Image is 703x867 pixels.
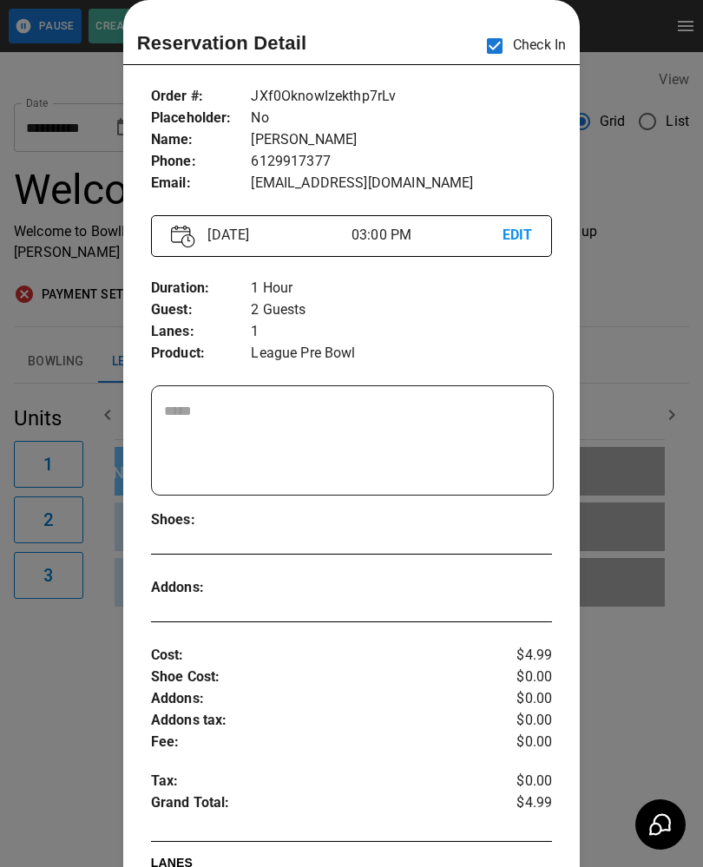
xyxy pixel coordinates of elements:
[251,86,552,108] p: JXf0OknowIzekthp7rLv
[476,28,566,64] p: Check In
[200,225,351,246] p: [DATE]
[151,732,485,753] p: Fee :
[251,129,552,151] p: [PERSON_NAME]
[151,299,252,321] p: Guest :
[251,321,552,343] p: 1
[485,645,552,667] p: $4.99
[485,710,552,732] p: $0.00
[485,688,552,710] p: $0.00
[151,771,485,792] p: Tax :
[503,225,533,246] p: EDIT
[151,108,252,129] p: Placeholder :
[251,151,552,173] p: 6129917377
[151,577,252,599] p: Addons :
[151,86,252,108] p: Order # :
[151,151,252,173] p: Phone :
[251,173,552,194] p: [EMAIL_ADDRESS][DOMAIN_NAME]
[151,173,252,194] p: Email :
[251,343,552,365] p: League Pre Bowl
[251,299,552,321] p: 2 Guests
[137,29,307,57] p: Reservation Detail
[351,225,503,246] p: 03:00 PM
[151,710,485,732] p: Addons tax :
[151,129,252,151] p: Name :
[151,792,485,818] p: Grand Total :
[151,688,485,710] p: Addons :
[251,108,552,129] p: No
[251,278,552,299] p: 1 Hour
[151,509,252,531] p: Shoes :
[485,771,552,792] p: $0.00
[485,732,552,753] p: $0.00
[151,321,252,343] p: Lanes :
[151,667,485,688] p: Shoe Cost :
[485,792,552,818] p: $4.99
[151,343,252,365] p: Product :
[485,667,552,688] p: $0.00
[171,225,195,248] img: Vector
[151,278,252,299] p: Duration :
[151,645,485,667] p: Cost :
